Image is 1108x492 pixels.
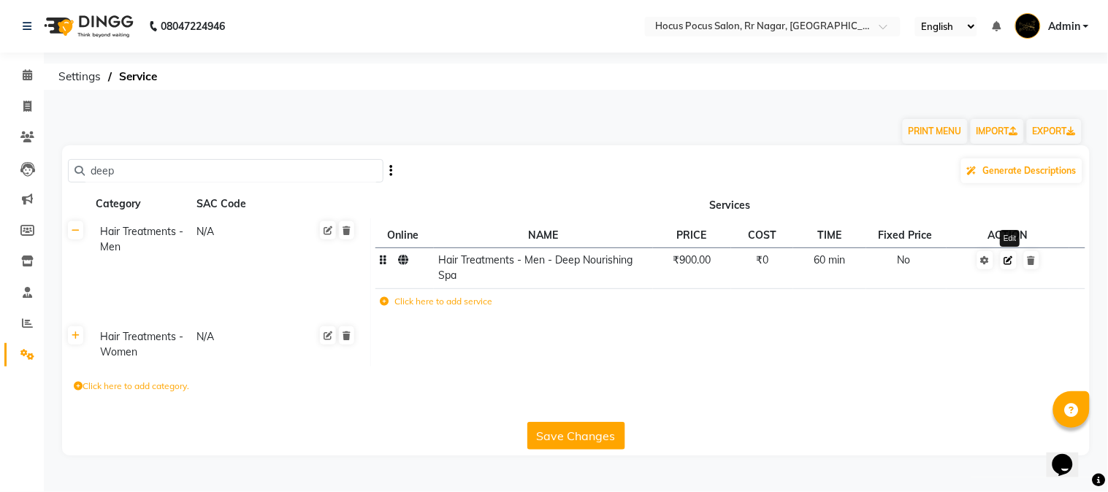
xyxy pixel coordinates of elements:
[1000,230,1020,247] div: Edit
[897,253,910,266] span: No
[961,158,1082,183] button: Generate Descriptions
[793,223,866,247] th: TIME
[161,6,225,47] b: 08047224946
[1027,119,1082,144] a: EXPORT
[85,160,377,182] input: Search by service name
[1048,19,1080,34] span: Admin
[37,6,137,47] img: logo
[673,253,711,266] span: ₹900.00
[438,253,633,282] span: Hair Treatments - Men - Deep Nourishing Spa
[983,165,1077,176] span: Generate Descriptions
[1015,13,1041,39] img: Admin
[527,422,625,450] button: Save Changes
[195,223,290,256] div: N/A
[370,191,1090,218] th: Services
[731,223,793,247] th: COST
[380,295,492,308] label: Click here to add service
[653,223,731,247] th: PRICE
[903,119,968,144] button: PRINT MENU
[814,253,846,266] span: 60 min
[434,223,653,247] th: NAME
[94,195,189,213] div: Category
[866,223,947,247] th: Fixed Price
[74,380,189,393] label: Click here to add category.
[112,64,164,90] span: Service
[94,223,189,256] div: Hair Treatments - Men
[971,119,1024,144] a: IMPORT
[51,64,108,90] span: Settings
[195,328,290,361] div: N/A
[94,328,189,361] div: Hair Treatments - Women
[947,223,1069,247] th: ACTION
[756,253,768,266] span: ₹0
[375,223,434,247] th: Online
[1047,434,1093,477] iframe: chat widget
[195,195,290,213] div: SAC Code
